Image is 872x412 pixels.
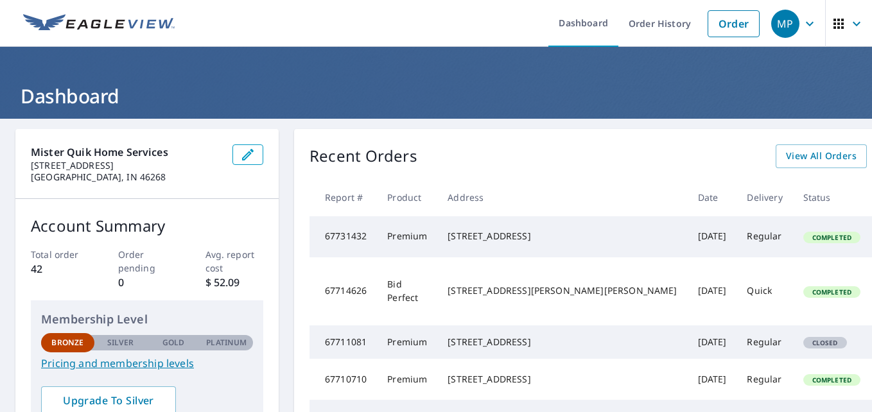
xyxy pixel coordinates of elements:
span: Completed [805,233,859,242]
th: Delivery [737,178,792,216]
a: Pricing and membership levels [41,356,253,371]
th: Product [377,178,437,216]
p: Gold [162,337,184,348]
div: [STREET_ADDRESS] [448,230,677,243]
p: 0 [118,275,177,290]
div: [STREET_ADDRESS][PERSON_NAME][PERSON_NAME] [448,284,677,297]
td: [DATE] [688,257,737,325]
span: View All Orders [786,148,857,164]
p: $ 52.09 [205,275,264,290]
div: [STREET_ADDRESS] [448,373,677,386]
p: [GEOGRAPHIC_DATA], IN 46268 [31,171,222,183]
td: Quick [737,257,792,325]
th: Address [437,178,687,216]
a: Order [708,10,760,37]
a: View All Orders [776,144,867,168]
p: Order pending [118,248,177,275]
p: Recent Orders [310,144,417,168]
span: Closed [805,338,846,347]
td: Premium [377,216,437,257]
p: Bronze [51,337,83,348]
td: [DATE] [688,325,737,359]
p: Membership Level [41,311,253,328]
span: Completed [805,288,859,296]
p: Mister Quik Home Services [31,144,222,160]
td: 67714626 [310,257,377,325]
p: Silver [107,337,134,348]
img: EV Logo [23,14,175,33]
td: 67731432 [310,216,377,257]
p: Platinum [206,337,247,348]
td: [DATE] [688,216,737,257]
td: Regular [737,325,792,359]
th: Report # [310,178,377,216]
span: Completed [805,375,859,384]
td: Regular [737,359,792,400]
div: [STREET_ADDRESS] [448,336,677,348]
td: Premium [377,359,437,400]
p: Total order [31,248,89,261]
span: Upgrade To Silver [51,393,166,408]
p: Avg. report cost [205,248,264,275]
td: Regular [737,216,792,257]
td: 67710710 [310,359,377,400]
td: Premium [377,325,437,359]
div: MP [771,10,799,38]
h1: Dashboard [15,83,857,109]
th: Date [688,178,737,216]
p: [STREET_ADDRESS] [31,160,222,171]
p: Account Summary [31,214,263,237]
td: [DATE] [688,359,737,400]
p: 42 [31,261,89,277]
td: 67711081 [310,325,377,359]
th: Status [793,178,871,216]
td: Bid Perfect [377,257,437,325]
